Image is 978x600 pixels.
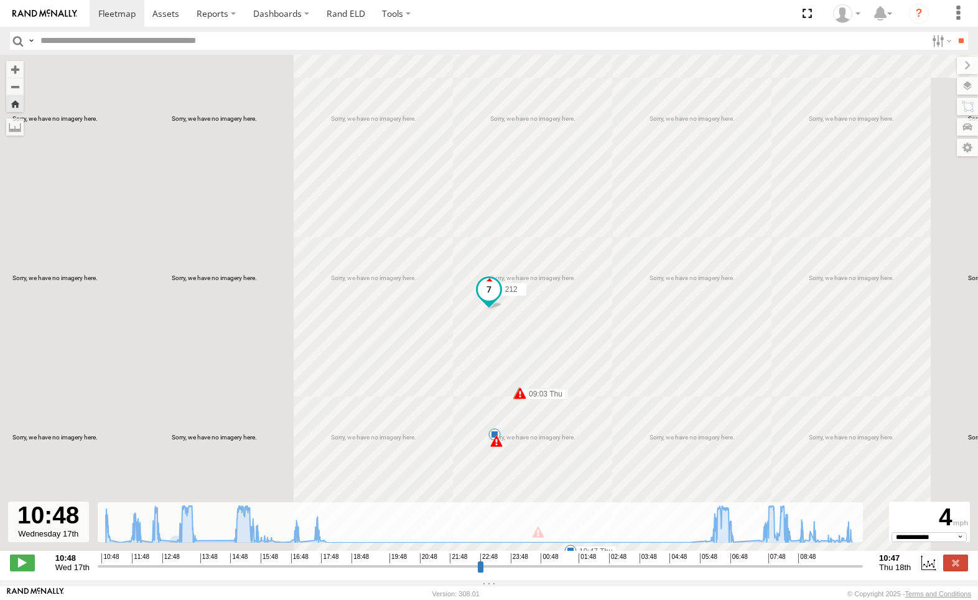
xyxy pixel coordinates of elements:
span: 07:48 [768,553,786,563]
span: 00:48 [541,553,558,563]
span: 21:48 [450,553,467,563]
div: 53 [490,435,503,448]
span: 13:48 [200,553,218,563]
a: Visit our Website [7,588,64,600]
span: 06:48 [730,553,748,563]
img: rand-logo.svg [12,9,77,18]
span: 19:48 [389,553,407,563]
a: Terms and Conditions [905,590,971,598]
button: Zoom Home [6,95,24,112]
label: Search Query [26,32,36,50]
span: 20:48 [420,553,437,563]
label: Measure [6,118,24,136]
i: ? [909,4,929,24]
label: Search Filter Options [927,32,954,50]
span: 18:48 [352,553,369,563]
button: Zoom out [6,78,24,95]
div: 4 [891,504,968,532]
span: 08:48 [798,553,816,563]
div: Mike Seta [829,4,865,23]
span: Wed 17th Sep 2025 [55,563,90,572]
label: Close [943,555,968,571]
label: Play/Stop [10,555,35,571]
span: 16:48 [291,553,309,563]
span: 02:48 [609,553,626,563]
div: Version: 308.01 [432,590,480,598]
div: 6 [488,428,501,441]
span: 212 [505,285,518,294]
label: 10:47 Thu [570,546,617,557]
span: 15:48 [261,553,278,563]
strong: 10:47 [879,553,911,563]
span: 10:48 [101,553,119,563]
span: 01:48 [579,553,596,563]
span: 05:48 [700,553,717,563]
strong: 10:48 [55,553,90,563]
span: Thu 18th Sep 2025 [879,563,911,572]
span: 14:48 [230,553,248,563]
label: Map Settings [957,139,978,156]
span: 04:48 [669,553,687,563]
span: 03:48 [640,553,657,563]
span: 17:48 [321,553,338,563]
button: Zoom in [6,61,24,78]
div: © Copyright 2025 - [847,590,971,598]
span: 22:48 [480,553,498,563]
span: 11:48 [132,553,149,563]
span: 12:48 [162,553,180,563]
span: 23:48 [511,553,528,563]
label: 09:03 Thu [520,388,566,400]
